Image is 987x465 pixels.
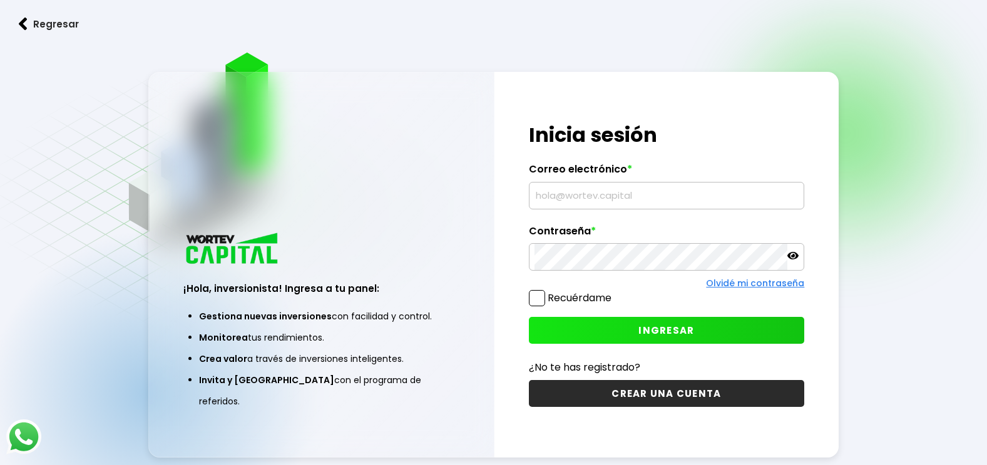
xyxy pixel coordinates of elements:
label: Recuérdame [548,291,611,305]
li: a través de inversiones inteligentes. [199,348,444,369]
a: ¿No te has registrado?CREAR UNA CUENTA [529,359,805,407]
span: Crea valor [199,352,247,365]
h3: ¡Hola, inversionista! Ingresa a tu panel: [183,281,459,296]
span: INGRESAR [638,324,694,337]
img: flecha izquierda [19,17,28,31]
li: con el programa de referidos. [199,369,444,412]
li: con facilidad y control. [199,306,444,327]
a: Olvidé mi contraseña [706,277,804,289]
span: Gestiona nuevas inversiones [199,310,332,322]
button: CREAR UNA CUENTA [529,380,805,407]
li: tus rendimientos. [199,327,444,348]
h1: Inicia sesión [529,120,805,150]
label: Contraseña [529,225,805,244]
img: logos_whatsapp-icon.242b2217.svg [6,419,41,454]
button: INGRESAR [529,317,805,344]
span: Invita y [GEOGRAPHIC_DATA] [199,374,334,386]
p: ¿No te has registrado? [529,359,805,375]
label: Correo electrónico [529,163,805,182]
img: logo_wortev_capital [183,231,282,268]
span: Monitorea [199,331,248,344]
input: hola@wortev.capital [534,182,799,209]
